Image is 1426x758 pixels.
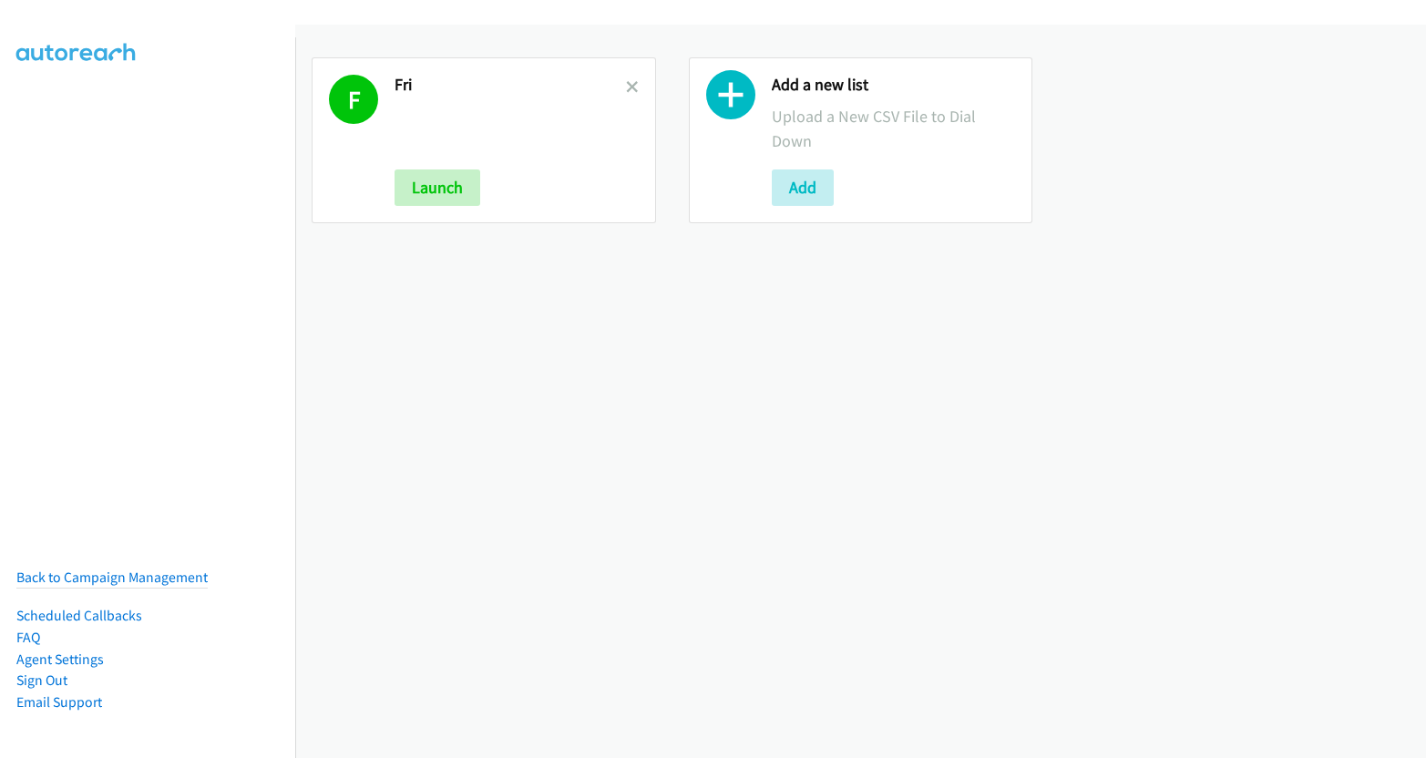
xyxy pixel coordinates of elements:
[16,671,67,689] a: Sign Out
[772,169,834,206] button: Add
[16,607,142,624] a: Scheduled Callbacks
[772,75,1016,96] h2: Add a new list
[329,75,378,124] h1: F
[395,169,480,206] button: Launch
[16,568,208,586] a: Back to Campaign Management
[772,104,1016,153] p: Upload a New CSV File to Dial Down
[16,629,40,646] a: FAQ
[16,650,104,668] a: Agent Settings
[16,693,102,711] a: Email Support
[395,75,626,96] h2: Fri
